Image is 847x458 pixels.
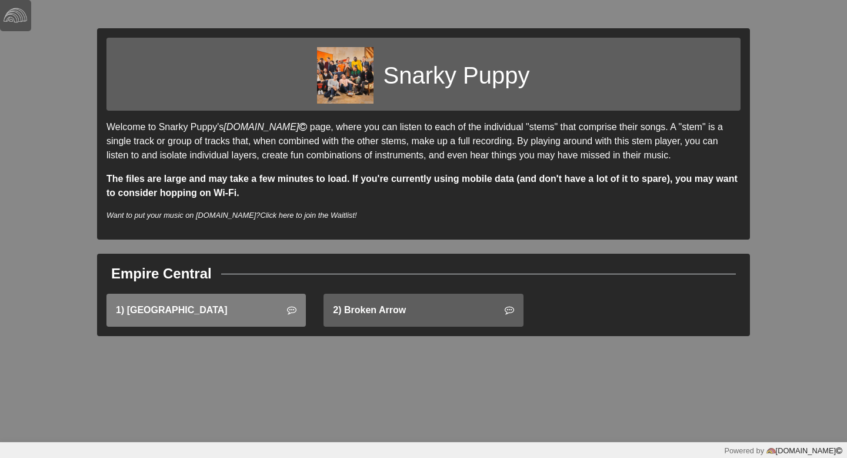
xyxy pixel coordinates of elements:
[260,211,356,220] a: Click here to join the Waitlist!
[766,446,776,456] img: logo-color-e1b8fa5219d03fcd66317c3d3cfaab08a3c62fe3c3b9b34d55d8365b78b1766b.png
[724,445,842,456] div: Powered by
[106,174,738,198] strong: The files are large and may take a few minutes to load. If you're currently using mobile data (an...
[106,211,357,220] i: Want to put your music on [DOMAIN_NAME]?
[111,263,212,284] div: Empire Central
[324,294,523,327] a: 2) Broken Arrow
[4,4,27,27] img: logo-white-4c48a5e4bebecaebe01ca5a9d34031cfd3d4ef9ae749242e8c4bf12ef99f53e8.png
[106,294,306,327] a: 1) [GEOGRAPHIC_DATA]
[224,122,309,132] a: [DOMAIN_NAME]
[764,446,842,455] a: [DOMAIN_NAME]
[383,61,529,89] h1: Snarky Puppy
[106,120,741,162] p: Welcome to Snarky Puppy's page, where you can listen to each of the individual "stems" that compr...
[317,47,374,104] img: b0ce2f957c79ba83289fe34b867a9dd4feee80d7bacaab490a73b75327e063d4.jpg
